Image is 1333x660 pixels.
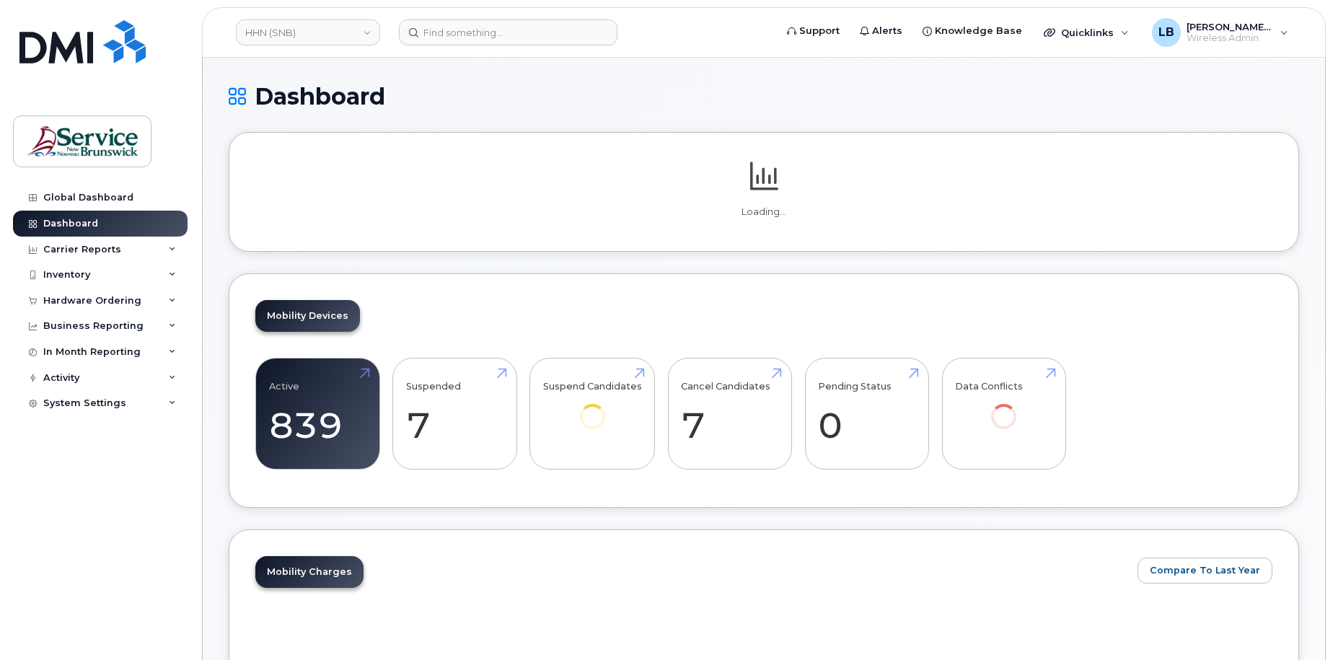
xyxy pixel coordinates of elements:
[269,366,366,462] a: Active 839
[406,366,503,462] a: Suspended 7
[1138,558,1272,584] button: Compare To Last Year
[1150,563,1260,577] span: Compare To Last Year
[543,366,642,449] a: Suspend Candidates
[681,366,778,462] a: Cancel Candidates 7
[229,84,1299,109] h1: Dashboard
[255,556,364,588] a: Mobility Charges
[818,366,915,462] a: Pending Status 0
[955,366,1052,449] a: Data Conflicts
[255,206,1272,219] p: Loading...
[255,300,360,332] a: Mobility Devices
